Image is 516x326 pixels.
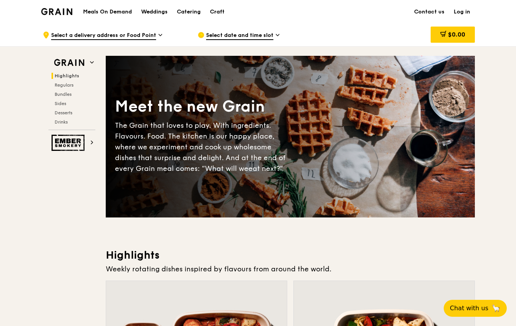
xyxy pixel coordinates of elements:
[51,32,156,40] span: Select a delivery address or Food Point
[491,304,501,313] span: 🦙
[52,135,87,151] img: Ember Smokery web logo
[172,0,205,23] a: Catering
[55,92,72,97] span: Bundles
[106,264,475,274] div: Weekly rotating dishes inspired by flavours from around the world.
[450,304,488,313] span: Chat with us
[205,0,229,23] a: Craft
[55,110,72,115] span: Desserts
[136,0,172,23] a: Weddings
[83,8,132,16] h1: Meals On Demand
[55,101,66,106] span: Sides
[55,73,79,79] span: Highlights
[177,0,201,23] div: Catering
[55,82,73,88] span: Regulars
[448,31,465,38] span: $0.00
[248,164,283,173] span: eat next?”
[115,96,290,117] div: Meet the new Grain
[115,120,290,174] div: The Grain that loves to play. With ingredients. Flavours. Food. The kitchen is our happy place, w...
[444,300,507,317] button: Chat with us🦙
[210,0,225,23] div: Craft
[141,0,168,23] div: Weddings
[52,56,87,70] img: Grain web logo
[409,0,449,23] a: Contact us
[449,0,475,23] a: Log in
[206,32,273,40] span: Select date and time slot
[41,8,72,15] img: Grain
[106,248,475,262] h3: Highlights
[55,119,68,125] span: Drinks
